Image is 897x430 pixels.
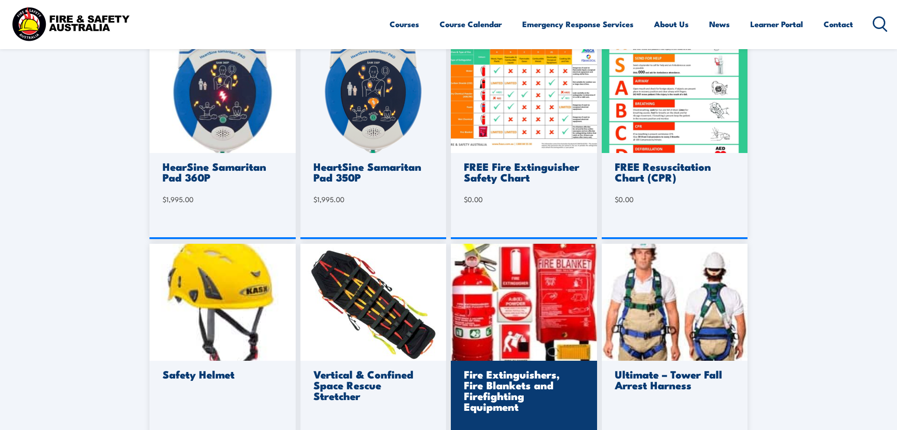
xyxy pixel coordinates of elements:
[440,12,502,36] a: Course Calendar
[149,244,296,361] img: safety-helmet.jpg
[602,36,748,153] img: FREE Resuscitation Chart – What are the 7 steps to CPR Chart / Sign / Poster
[615,194,619,204] span: $
[313,161,431,182] h3: HeartSine Samaritan Pad 350P
[149,36,296,153] img: 360.jpg
[163,194,193,204] bdi: 1,995.00
[709,12,730,36] a: News
[464,161,581,182] h3: FREE Fire Extinguisher Safety Chart
[390,12,419,36] a: Courses
[654,12,689,36] a: About Us
[313,194,344,204] bdi: 1,995.00
[464,194,468,204] span: $
[451,244,597,361] img: admin-ajax-3-.jpg
[464,369,581,412] h3: Fire Extinguishers, Fire Blankets and Firefighting Equipment
[615,369,732,390] h3: Ultimate – Tower Fall Arrest Harness
[163,161,280,182] h3: HearSine Samaritan Pad 360P
[464,194,483,204] bdi: 0.00
[602,244,748,361] img: arrest-harness.jpg
[615,161,732,182] h3: FREE Resuscitation Chart (CPR)
[313,369,431,401] h3: Vertical & Confined Space Rescue Stretcher
[163,369,280,379] h3: Safety Helmet
[313,194,317,204] span: $
[750,12,803,36] a: Learner Portal
[300,244,447,361] img: ferno-roll-up-stretcher.jpg
[300,36,447,153] img: 350.png
[163,194,166,204] span: $
[522,12,634,36] a: Emergency Response Services
[615,194,634,204] bdi: 0.00
[451,36,597,153] img: Fire-Extinguisher-Chart.png
[824,12,853,36] a: Contact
